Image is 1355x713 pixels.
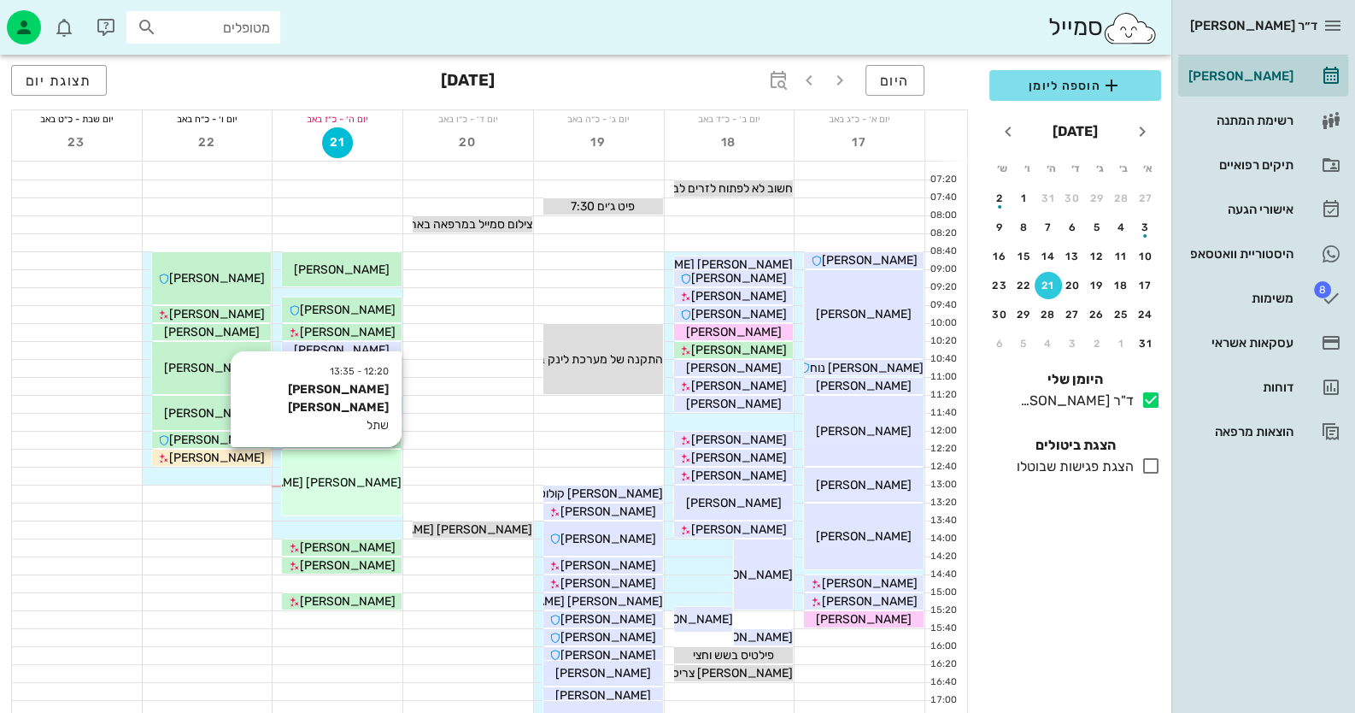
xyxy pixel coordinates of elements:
[300,558,396,573] span: [PERSON_NAME]
[691,468,787,483] span: [PERSON_NAME]
[62,135,92,150] span: 23
[986,301,1013,328] button: 30
[816,529,912,544] span: [PERSON_NAME]
[795,110,924,127] div: יום א׳ - כ״ג באב
[300,303,396,317] span: [PERSON_NAME]
[986,243,1013,270] button: 16
[844,135,875,150] span: 17
[1178,233,1348,274] a: היסטוריית וואטסאפ
[691,289,787,303] span: [PERSON_NAME]
[1132,185,1159,212] button: 27
[1015,154,1037,183] th: ו׳
[1185,292,1293,305] div: משימות
[991,154,1013,183] th: ש׳
[1108,272,1135,299] button: 18
[925,352,960,367] div: 10:40
[1059,309,1087,321] div: 27
[1178,100,1348,141] a: רשימת המתנה
[989,435,1161,456] h4: הצגת ביטולים
[1112,154,1135,183] th: ב׳
[1083,221,1111,233] div: 5
[490,352,663,367] span: התקנה של מערכת לינק בשעה עשר
[1011,192,1038,204] div: 1
[822,594,918,609] span: [PERSON_NAME]
[1011,280,1038,292] div: 22
[1011,243,1038,270] button: 15
[1132,280,1159,292] div: 17
[1108,185,1135,212] button: 28
[816,307,912,321] span: [PERSON_NAME]
[1185,247,1293,261] div: היסטוריית וואטסאפ
[925,370,960,385] div: 11:00
[192,127,223,158] button: 22
[1046,115,1105,149] button: [DATE]
[12,110,142,127] div: יום שבת - כ״ט באב
[453,135,484,150] span: 20
[986,250,1013,262] div: 16
[300,325,396,339] span: [PERSON_NAME]
[1059,221,1087,233] div: 6
[294,343,390,357] span: [PERSON_NAME]
[691,522,787,537] span: [PERSON_NAME]
[397,217,532,232] span: צילום סמייל במרפאה בארבע
[925,334,960,349] div: 10:20
[986,272,1013,299] button: 23
[1011,250,1038,262] div: 15
[11,65,107,96] button: תצוגת יום
[1059,272,1087,299] button: 20
[925,227,960,241] div: 08:20
[691,343,787,357] span: [PERSON_NAME]
[1011,301,1038,328] button: 29
[1178,322,1348,363] a: עסקאות אשראי
[534,110,664,127] div: יום ג׳ - כ״ה באב
[1108,280,1135,292] div: 18
[584,127,614,158] button: 19
[925,693,960,708] div: 17:00
[822,576,918,591] span: [PERSON_NAME]
[1108,309,1135,321] div: 25
[1185,114,1293,127] div: רשימת המתנה
[208,475,402,490] span: [PERSON_NAME] [PERSON_NAME]
[925,442,960,457] div: 12:20
[986,309,1013,321] div: 30
[599,257,793,272] span: [PERSON_NAME] [PERSON_NAME]
[925,496,960,510] div: 13:20
[1108,192,1135,204] div: 28
[1059,243,1087,270] button: 13
[691,451,787,465] span: [PERSON_NAME]
[986,192,1013,204] div: 2
[1083,301,1111,328] button: 26
[691,379,787,393] span: [PERSON_NAME]
[1047,9,1158,46] div: סמייל
[1132,192,1159,204] div: 27
[1108,243,1135,270] button: 11
[1011,221,1038,233] div: 8
[1059,301,1087,328] button: 27
[143,110,273,127] div: יום ו׳ - כ״ח באב
[1035,280,1062,292] div: 21
[1011,338,1038,350] div: 5
[1088,154,1111,183] th: ג׳
[810,361,924,375] span: [PERSON_NAME] נוח
[685,496,781,510] span: [PERSON_NAME]
[1083,250,1111,262] div: 12
[697,568,793,582] span: [PERSON_NAME]
[925,280,960,295] div: 09:20
[925,388,960,403] div: 11:20
[1035,185,1062,212] button: 31
[62,127,92,158] button: 23
[925,514,960,528] div: 13:40
[560,558,656,573] span: [PERSON_NAME]
[1083,185,1111,212] button: 29
[1059,214,1087,241] button: 6
[816,424,912,439] span: [PERSON_NAME]
[1035,330,1062,357] button: 4
[665,110,795,127] div: יום ב׳ - כ״ד באב
[1035,272,1062,299] button: 21
[1083,192,1111,204] div: 29
[294,262,390,277] span: [PERSON_NAME]
[1178,278,1348,319] a: תגמשימות
[1011,214,1038,241] button: 8
[925,586,960,600] div: 15:00
[925,191,960,205] div: 07:40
